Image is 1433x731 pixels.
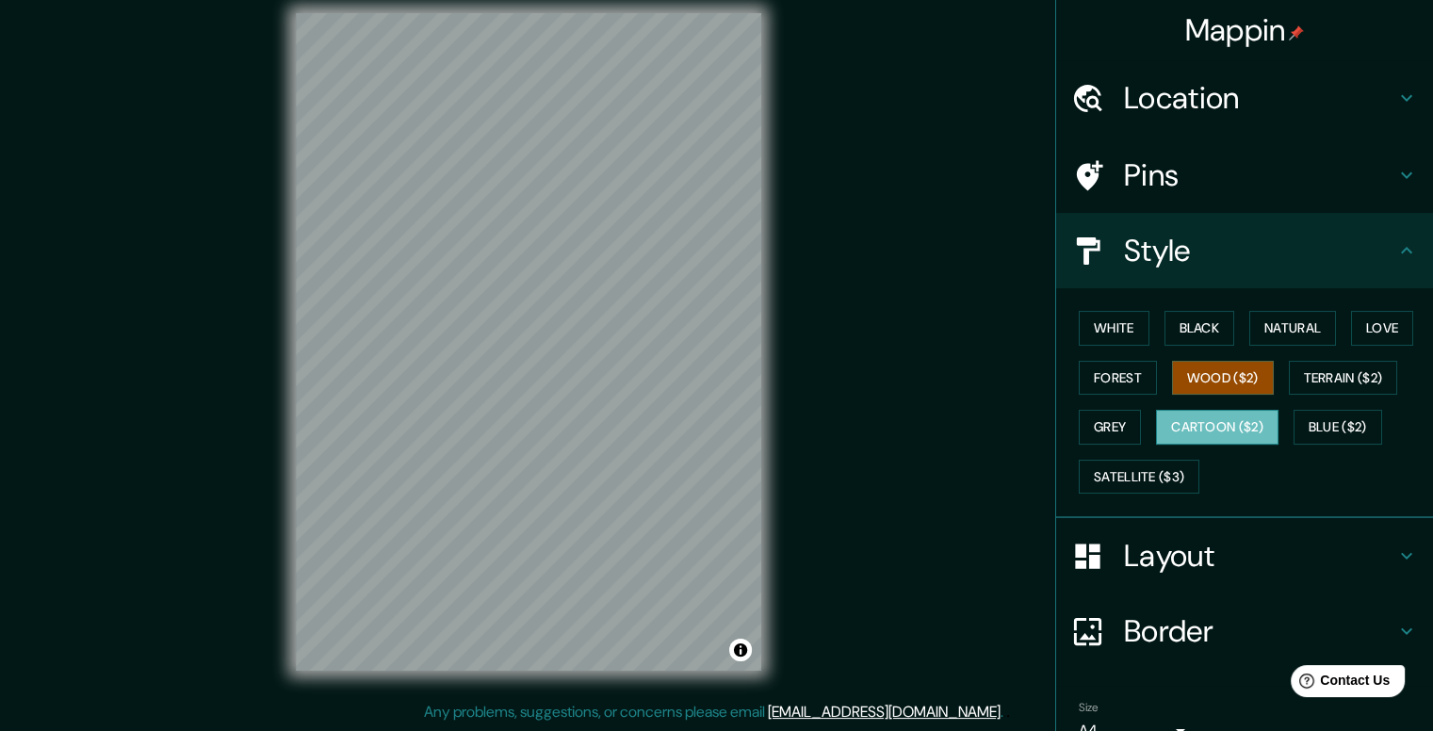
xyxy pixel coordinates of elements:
h4: Style [1124,232,1395,269]
div: Style [1056,213,1433,288]
a: [EMAIL_ADDRESS][DOMAIN_NAME] [768,702,1001,722]
div: . [1003,701,1006,723]
button: Natural [1249,311,1336,346]
div: Border [1056,593,1433,669]
div: . [1006,701,1010,723]
h4: Border [1124,612,1395,650]
button: Satellite ($3) [1079,460,1199,495]
button: Black [1164,311,1235,346]
div: Location [1056,60,1433,136]
h4: Layout [1124,537,1395,575]
button: Cartoon ($2) [1156,410,1278,445]
button: Grey [1079,410,1141,445]
label: Size [1079,700,1099,716]
div: Pins [1056,138,1433,213]
img: pin-icon.png [1289,25,1304,41]
p: Any problems, suggestions, or concerns please email . [424,701,1003,723]
h4: Mappin [1185,11,1305,49]
button: Terrain ($2) [1289,361,1398,396]
button: Toggle attribution [729,639,752,661]
button: Forest [1079,361,1157,396]
iframe: Help widget launcher [1265,658,1412,710]
canvas: Map [296,13,761,671]
button: White [1079,311,1149,346]
h4: Pins [1124,156,1395,194]
button: Wood ($2) [1172,361,1274,396]
button: Love [1351,311,1413,346]
button: Blue ($2) [1294,410,1382,445]
div: Layout [1056,518,1433,593]
h4: Location [1124,79,1395,117]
